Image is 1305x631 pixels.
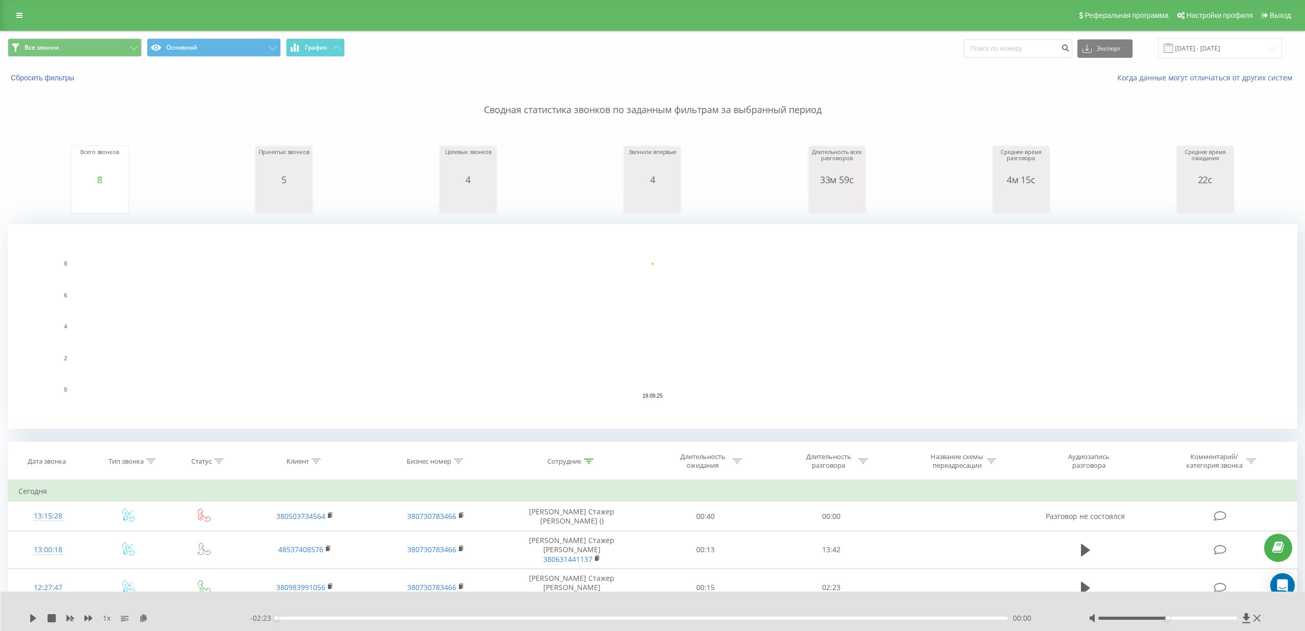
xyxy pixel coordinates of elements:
div: Целевых звонков [443,149,494,175]
text: 6 [64,293,67,298]
td: [PERSON_NAME] Стажер [PERSON_NAME] [501,569,643,606]
span: Разговор не состоялся [1046,511,1125,521]
div: 4м 15с [996,175,1047,185]
td: 13:42 [768,531,894,569]
div: 12:27:47 [18,578,78,598]
a: 380631441137 [543,554,592,564]
div: Длительность ожидания [675,452,730,470]
a: 380730783466 [407,511,456,521]
div: Статус [191,457,212,466]
text: 0 [64,387,67,393]
div: 4 [443,175,494,185]
span: - 02:23 [250,613,276,623]
button: Экспорт [1077,39,1133,58]
svg: A chart. [811,185,862,215]
td: [PERSON_NAME] Стажер [PERSON_NAME] () [501,502,643,531]
a: 380503734564 [276,511,325,521]
td: [PERSON_NAME] Стажер [PERSON_NAME] [501,531,643,569]
div: Тип звонка [108,457,144,466]
span: График [305,44,327,51]
svg: A chart. [627,185,678,215]
span: 00:00 [1013,613,1031,623]
div: Длительность разговора [801,452,856,470]
button: Основной [147,38,281,57]
svg: A chart. [258,185,309,215]
input: Поиск по номеру [964,39,1072,58]
div: Open Intercom Messenger [1270,573,1295,598]
a: Когда данные могут отличаться от других систем [1117,73,1297,82]
div: Аудиозапись разговора [1055,452,1122,470]
svg: A chart. [996,185,1047,215]
svg: A chart. [1180,185,1231,215]
div: 13:00:18 [18,540,78,560]
a: 380730783466 [407,582,456,592]
div: 8 [74,175,125,185]
div: Название схемы переадресации [930,452,984,470]
td: 00:00 [768,502,894,531]
div: 13:15:28 [18,506,78,526]
text: 2 [64,356,67,361]
div: Бизнес номер [407,457,451,466]
p: Сводная статистика звонков по заданным фильтрам за выбранный период [8,83,1297,117]
td: Сегодня [8,481,1297,502]
span: Выход [1270,11,1291,19]
div: Сотрудник [547,457,582,466]
svg: A chart. [74,185,125,215]
svg: A chart. [8,224,1297,429]
div: Длительность всех разговоров [811,149,862,175]
td: 00:13 [643,531,768,569]
div: 22с [1180,175,1231,185]
div: Accessibility label [1166,616,1170,620]
div: Всего звонков [74,149,125,175]
button: Все звонки [8,38,142,57]
td: 02:23 [768,569,894,606]
div: Клиент [286,457,309,466]
div: 33м 59с [811,175,862,185]
div: Принятых звонков [258,149,309,175]
button: График [286,38,345,57]
svg: A chart. [443,185,494,215]
text: 4 [64,324,67,330]
div: 5 [258,175,309,185]
div: Звонили впервые [627,149,678,175]
td: 00:40 [643,502,768,531]
div: Дата звонка [28,457,66,466]
span: Настройки профиля [1186,11,1253,19]
span: 1 x [103,613,110,623]
div: Accessibility label [274,616,278,620]
span: Реферальная программа [1085,11,1168,19]
text: 19.09.25 [643,393,662,399]
span: Все звонки [25,43,59,52]
div: Комментарий/категория звонка [1184,452,1244,470]
a: 380730783466 [407,545,456,554]
text: 8 [64,261,67,267]
button: Сбросить фильтры [8,73,79,82]
div: Среднее время ожидания [1180,149,1231,175]
div: Среднее время разговора [996,149,1047,175]
a: 48537408576 [278,545,323,554]
td: 00:15 [643,569,768,606]
div: 4 [627,175,678,185]
a: 380983991056 [276,582,325,592]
